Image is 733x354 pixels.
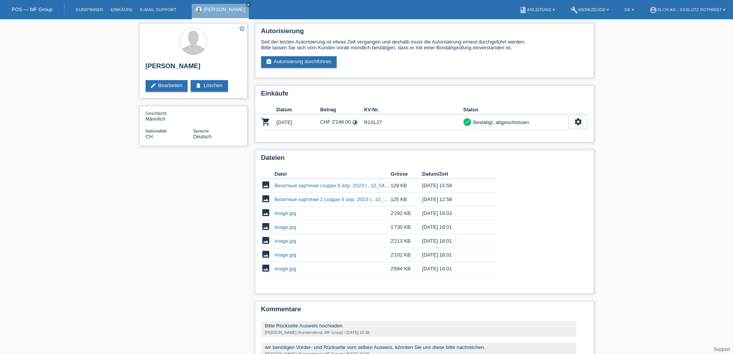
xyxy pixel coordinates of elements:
[261,154,588,166] h2: Dateien
[391,193,422,206] td: 125 KB
[238,25,245,32] i: star_border
[275,266,296,272] a: image.jpg
[150,82,156,89] i: edit
[261,180,270,190] i: image
[515,7,559,12] a: bookAnleitung ▾
[422,169,485,179] th: Datum/Zeit
[422,193,485,206] td: [DATE] 12:58
[238,25,245,33] a: star_border
[422,262,485,276] td: [DATE] 18:01
[146,80,188,92] a: editBearbeiten
[146,110,193,122] div: Männlich
[204,7,245,12] a: [PERSON_NAME]
[246,2,251,7] a: close
[275,238,296,244] a: image.jpg
[261,222,270,231] i: image
[107,7,136,12] a: Einkäufe
[277,114,320,130] td: [DATE]
[519,6,527,14] i: book
[391,179,422,193] td: 129 KB
[265,331,572,335] div: [PERSON_NAME] (Kundendienst, MF Group) / [DATE] 16:38
[275,183,403,188] a: Визитные карточки создан 6 апр. 2023 г., 10_54_49.png
[261,236,270,245] i: image
[146,129,167,133] span: Nationalität
[391,234,422,248] td: 2'213 KB
[714,347,730,352] a: Support
[266,59,272,65] i: assignment_turned_in
[422,179,485,193] td: [DATE] 15:58
[261,305,588,317] h2: Kommentare
[422,206,485,220] td: [DATE] 18:03
[261,263,270,273] i: image
[391,262,422,276] td: 2'684 KB
[364,105,463,114] th: KV-Nr.
[146,62,241,74] h2: [PERSON_NAME]
[275,196,407,202] a: Визитные карточки 2 создан 6 апр. 2023 г., 10_54_49.png
[136,7,180,12] a: E-Mail Support
[146,134,153,139] span: Schweiz
[649,6,657,14] i: account_circle
[391,169,422,179] th: Grösse
[320,114,364,130] td: CHF 2'246.00
[391,248,422,262] td: 2'102 KB
[646,7,729,12] a: account_circleXLCH AG - XXXLutz Rothrist ▾
[422,248,485,262] td: [DATE] 18:01
[567,7,613,12] a: buildWerkzeuge ▾
[261,194,270,203] i: image
[261,56,337,68] a: assignment_turned_inAutorisierung durchführen
[247,3,250,7] i: close
[72,7,107,12] a: Kund*innen
[463,105,569,114] th: Status
[275,252,296,258] a: image.jpg
[570,6,578,14] i: build
[193,134,212,139] span: Deutsch
[261,250,270,259] i: image
[265,344,572,350] div: wir benötigen Vorder- und Rückseite vom selben Ausweis, könnten Sie uns diese bitte nachreichen.
[261,90,588,101] h2: Einkäufe
[320,105,364,114] th: Betrag
[422,234,485,248] td: [DATE] 18:01
[391,220,422,234] td: 1'730 KB
[275,224,296,230] a: image.jpg
[471,118,529,126] div: Bestätigt, abgeschlossen
[275,169,391,179] th: Datei
[265,323,572,329] div: Bitte Rückseite Ausweis hochladen
[391,206,422,220] td: 2'292 KB
[12,7,52,12] a: POS — MF Group
[277,105,320,114] th: Datum
[193,129,209,133] span: Sprache
[195,82,201,89] i: delete
[574,117,582,126] i: settings
[364,114,463,130] td: R1SL27
[422,220,485,234] td: [DATE] 18:01
[261,208,270,217] i: image
[621,7,637,12] a: DE ▾
[146,111,167,116] span: Geschlecht
[352,119,358,125] i: Fixe Raten - Zinsübernahme durch Kunde (6 Raten)
[465,119,470,124] i: check
[261,27,588,39] h2: Autorisierung
[261,39,588,50] div: Seit der letzten Autorisierung ist etwas Zeit vergangen und deshalb muss die Autorisierung erneut...
[261,117,270,126] i: POSP00028084
[191,80,228,92] a: deleteLöschen
[275,210,296,216] a: image.jpg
